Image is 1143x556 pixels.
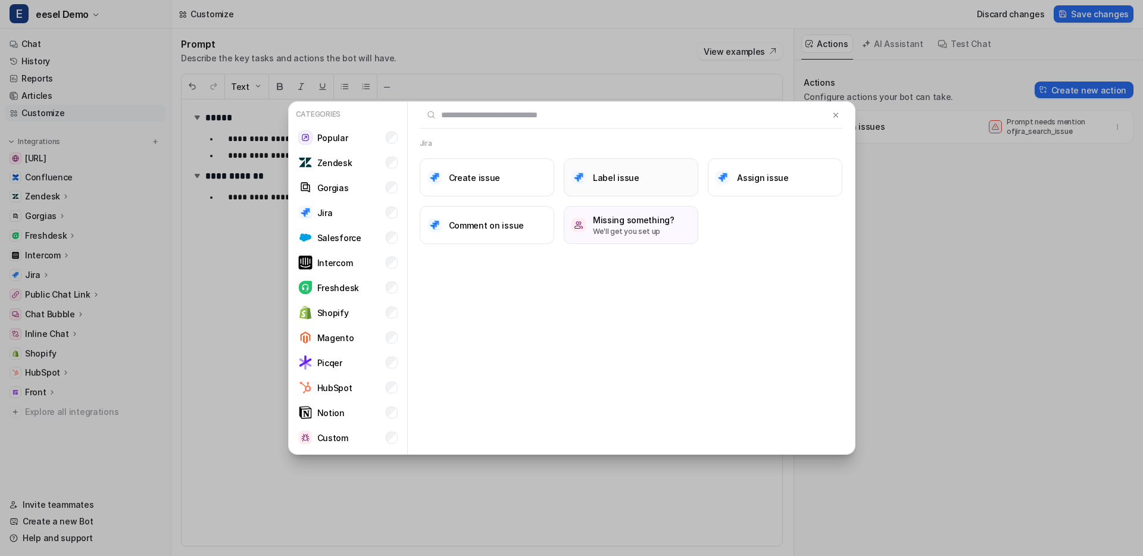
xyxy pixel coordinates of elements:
[317,332,354,344] p: Magento
[317,207,333,219] p: Jira
[449,171,501,184] h3: Create issue
[593,171,639,184] h3: Label issue
[593,214,674,226] h3: Missing something?
[317,232,361,244] p: Salesforce
[427,218,442,232] img: Comment on issue
[564,206,698,244] button: /missing-somethingMissing something?We'll get you set up
[737,171,789,184] h3: Assign issue
[420,138,432,149] h2: Jira
[420,206,554,244] button: Comment on issueComment on issue
[420,158,554,196] button: Create issueCreate issue
[317,257,353,269] p: Intercom
[317,157,352,169] p: Zendesk
[449,219,524,232] h3: Comment on issue
[317,407,345,419] p: Notion
[317,382,352,394] p: HubSpot
[571,170,586,185] img: Label issue
[427,170,442,185] img: Create issue
[317,182,349,194] p: Gorgias
[293,107,402,122] p: Categories
[708,158,842,196] button: Assign issueAssign issue
[317,432,348,444] p: Custom
[571,218,586,232] img: /missing-something
[317,132,348,144] p: Popular
[317,357,342,369] p: Picqer
[317,307,349,319] p: Shopify
[317,282,359,294] p: Freshdesk
[593,226,674,237] p: We'll get you set up
[716,170,730,185] img: Assign issue
[564,158,698,196] button: Label issueLabel issue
